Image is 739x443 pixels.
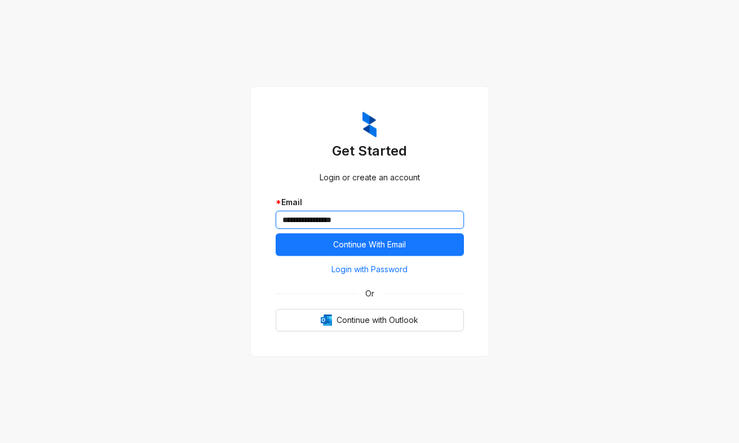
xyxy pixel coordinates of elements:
img: Outlook [321,314,332,326]
span: Continue with Outlook [337,314,418,326]
div: Login or create an account [276,171,464,184]
button: OutlookContinue with Outlook [276,309,464,331]
button: Login with Password [276,260,464,278]
span: Or [357,287,382,300]
button: Continue With Email [276,233,464,256]
img: ZumaIcon [362,112,377,138]
div: Email [276,196,464,209]
h3: Get Started [276,142,464,160]
span: Login with Password [331,263,408,276]
span: Continue With Email [333,238,406,251]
